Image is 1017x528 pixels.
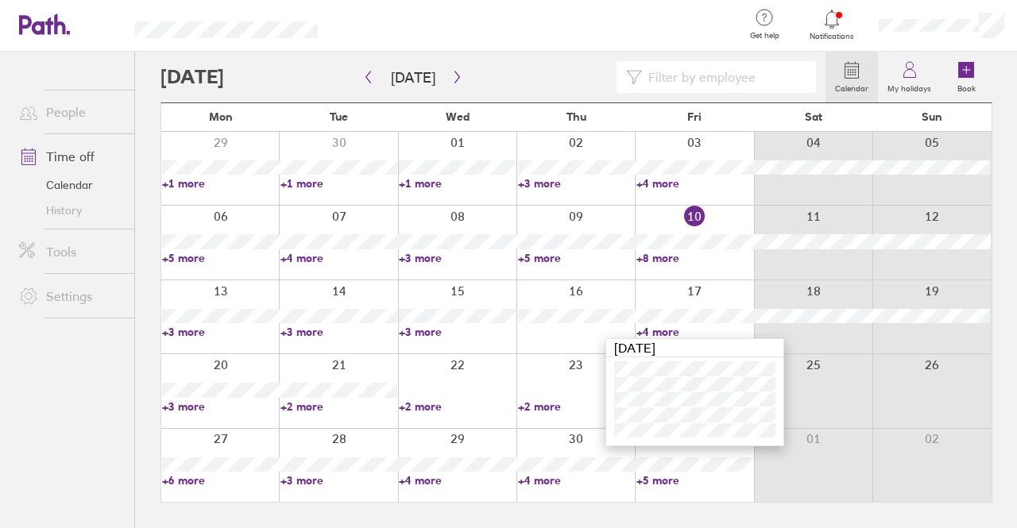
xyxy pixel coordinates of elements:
[805,110,822,123] span: Sat
[518,251,635,265] a: +5 more
[330,110,348,123] span: Tue
[399,473,516,488] a: +4 more
[636,251,753,265] a: +8 more
[636,176,753,191] a: +4 more
[948,79,985,94] label: Book
[518,176,635,191] a: +3 more
[826,79,878,94] label: Calendar
[6,96,134,128] a: People
[399,251,516,265] a: +3 more
[399,325,516,339] a: +3 more
[518,399,635,414] a: +2 more
[162,473,279,488] a: +6 more
[399,176,516,191] a: +1 more
[162,251,279,265] a: +5 more
[6,280,134,312] a: Settings
[941,52,992,102] a: Book
[606,339,783,357] div: [DATE]
[739,31,791,40] span: Get help
[378,64,448,91] button: [DATE]
[209,110,233,123] span: Mon
[806,32,858,41] span: Notifications
[642,62,806,92] input: Filter by employee
[162,325,279,339] a: +3 more
[636,325,753,339] a: +4 more
[6,236,134,268] a: Tools
[826,52,878,102] a: Calendar
[518,473,635,488] a: +4 more
[806,8,858,41] a: Notifications
[878,52,941,102] a: My holidays
[687,110,702,123] span: Fri
[567,110,586,123] span: Thu
[878,79,941,94] label: My holidays
[399,399,516,414] a: +2 more
[636,473,753,488] a: +5 more
[162,176,279,191] a: +1 more
[280,251,397,265] a: +4 more
[162,399,279,414] a: +3 more
[446,110,470,123] span: Wed
[6,141,134,172] a: Time off
[6,172,134,198] a: Calendar
[6,198,134,223] a: History
[922,110,942,123] span: Sun
[280,473,397,488] a: +3 more
[280,176,397,191] a: +1 more
[280,325,397,339] a: +3 more
[280,399,397,414] a: +2 more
